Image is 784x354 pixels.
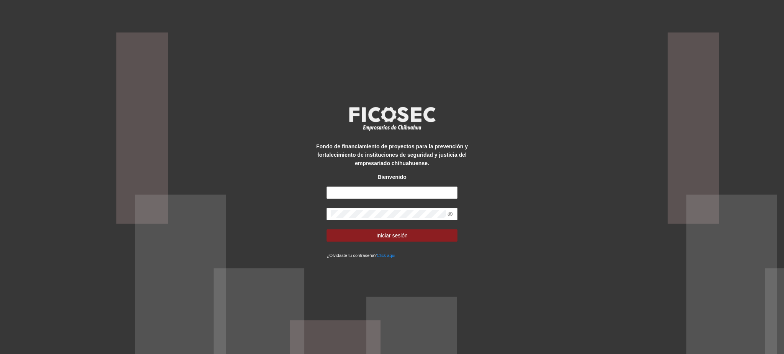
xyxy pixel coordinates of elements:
a: Click aqui [377,253,395,258]
button: Iniciar sesión [327,229,457,242]
img: logo [344,104,440,133]
span: eye-invisible [448,211,453,217]
small: ¿Olvidaste tu contraseña? [327,253,395,258]
strong: Bienvenido [377,174,406,180]
strong: Fondo de financiamiento de proyectos para la prevención y fortalecimiento de instituciones de seg... [316,143,468,166]
span: Iniciar sesión [376,231,408,240]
